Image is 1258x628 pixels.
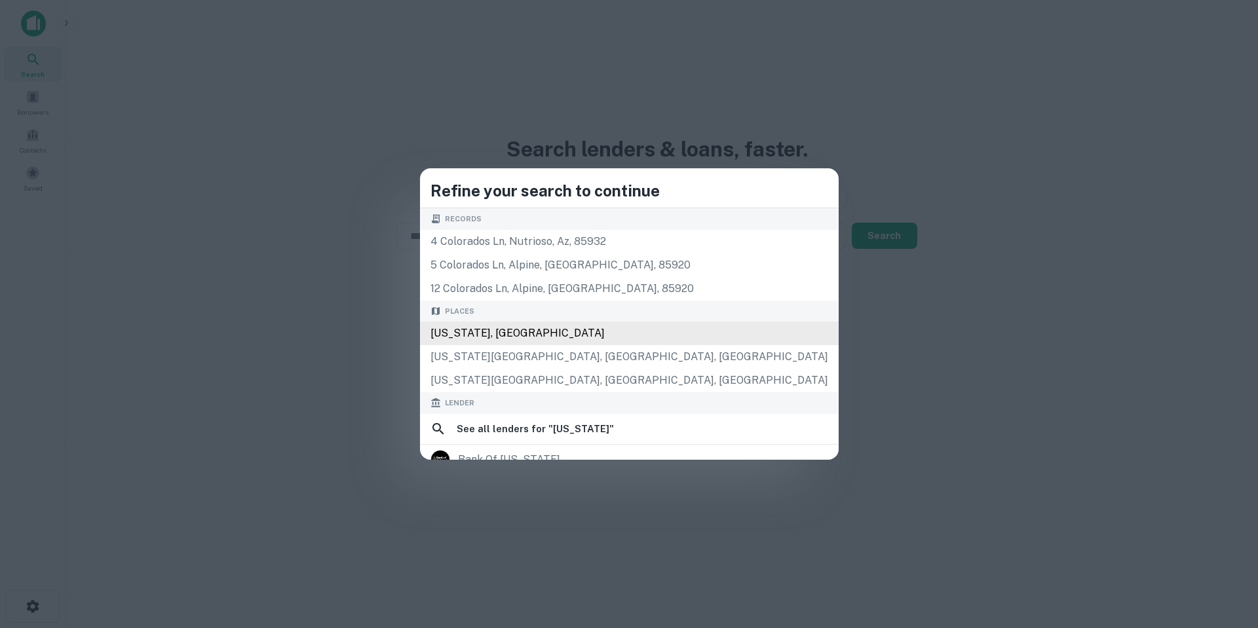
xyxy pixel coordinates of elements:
div: [US_STATE], [GEOGRAPHIC_DATA] [420,322,839,345]
div: 4 colorados ln, nutrioso, az, 85932 [420,230,839,253]
span: Records [445,213,482,225]
iframe: Chat Widget [1192,523,1258,586]
img: picture [431,451,449,469]
h4: Refine your search to continue [430,179,828,202]
div: [US_STATE][GEOGRAPHIC_DATA], [GEOGRAPHIC_DATA], [GEOGRAPHIC_DATA] [420,345,839,369]
div: 12 colorados ln, alpine, [GEOGRAPHIC_DATA], 85920 [420,277,839,301]
div: [US_STATE][GEOGRAPHIC_DATA], [GEOGRAPHIC_DATA], [GEOGRAPHIC_DATA] [420,369,839,392]
a: bank of [US_STATE] [420,446,839,473]
div: 5 colorados ln, alpine, [GEOGRAPHIC_DATA], 85920 [420,253,839,277]
div: bank of [US_STATE] [458,450,560,470]
h6: See all lenders for " [US_STATE] " [457,421,614,437]
span: Places [445,306,474,317]
span: Lender [445,397,474,409]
